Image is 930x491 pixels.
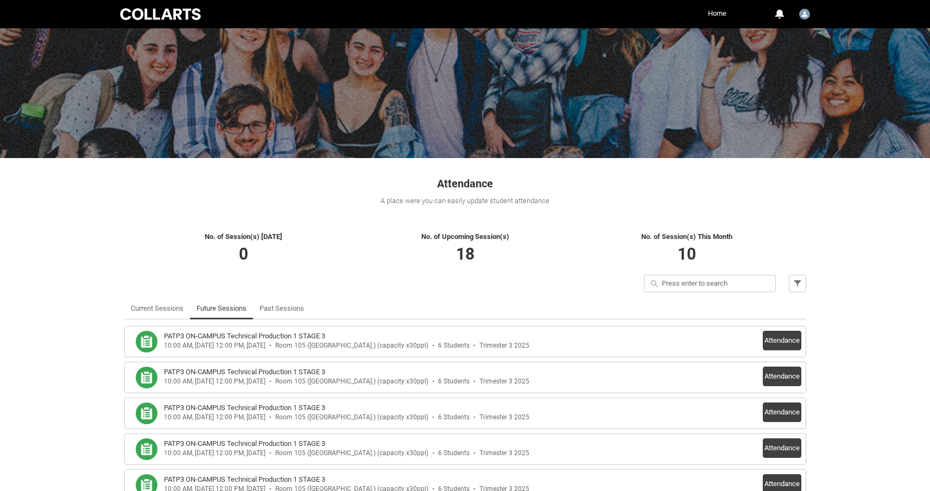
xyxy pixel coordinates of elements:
span: No. of Session(s) This Month [641,232,732,241]
button: Attendance [763,331,801,350]
div: A place were you can easily update student attendance [124,196,806,206]
div: 10:00 AM, [DATE] 12:00 PM, [DATE] [164,449,265,457]
div: 6 Students [438,342,470,350]
a: Future Sessions [197,298,246,319]
span: 0 [239,244,248,263]
div: 10:00 AM, [DATE] 12:00 PM, [DATE] [164,413,265,421]
div: 10:00 AM, [DATE] 12:00 PM, [DATE] [164,342,265,350]
div: Room 105 ([GEOGRAPHIC_DATA].) (capacity x30ppl) [275,449,428,457]
button: Filter [789,275,806,292]
div: 6 Students [438,449,470,457]
div: 6 Students [438,413,470,421]
div: Room 105 ([GEOGRAPHIC_DATA].) (capacity x30ppl) [275,377,428,386]
div: Room 105 ([GEOGRAPHIC_DATA].) (capacity x30ppl) [275,413,428,421]
div: 10:00 AM, [DATE] 12:00 PM, [DATE] [164,377,265,386]
div: 6 Students [438,377,470,386]
button: Attendance [763,367,801,386]
li: Current Sessions [124,298,190,319]
span: No. of Upcoming Session(s) [421,232,509,241]
h3: PATP3 ON-CAMPUS Technical Production 1 STAGE 3 [164,367,325,377]
h3: PATP3 ON-CAMPUS Technical Production 1 STAGE 3 [164,402,325,413]
div: Trimester 3 2025 [479,342,529,350]
span: 18 [456,244,475,263]
button: Attendance [763,402,801,422]
div: Trimester 3 2025 [479,413,529,421]
div: Trimester 3 2025 [479,449,529,457]
a: Home [705,5,729,22]
div: Room 105 ([GEOGRAPHIC_DATA].) (capacity x30ppl) [275,342,428,350]
a: Past Sessions [260,298,304,319]
span: Attendance [437,177,493,190]
li: Future Sessions [190,298,253,319]
li: Past Sessions [253,298,311,319]
div: Trimester 3 2025 [479,377,529,386]
span: 10 [678,244,696,263]
input: Press enter to search [644,275,776,292]
span: No. of Session(s) [DATE] [205,232,282,241]
button: Attendance [763,438,801,458]
img: J.D.Franzke [799,9,810,20]
a: Current Sessions [131,298,184,319]
h3: PATP3 ON-CAMPUS Technical Production 1 STAGE 3 [164,331,325,342]
h3: PATP3 ON-CAMPUS Technical Production 1 STAGE 3 [164,474,325,485]
button: User Profile J.D.Franzke [796,4,813,22]
h3: PATP3 ON-CAMPUS Technical Production 1 STAGE 3 [164,438,325,449]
